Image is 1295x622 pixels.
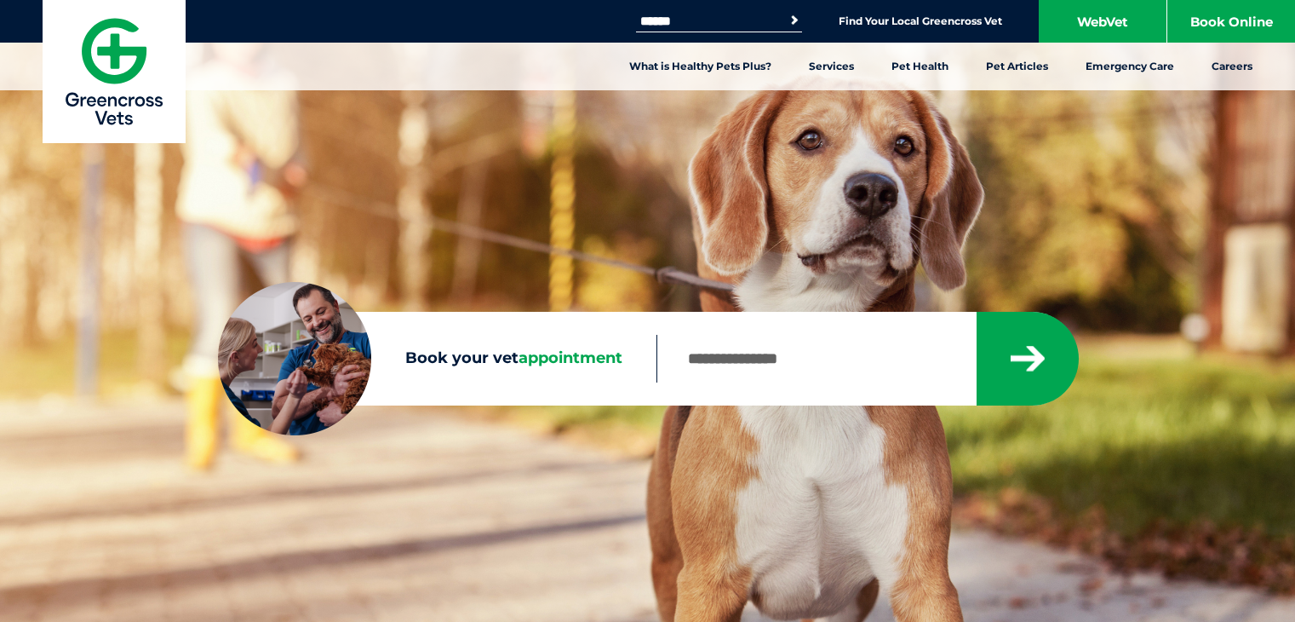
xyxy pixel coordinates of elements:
label: Book your vet [218,346,656,371]
a: Careers [1193,43,1271,90]
span: appointment [519,348,622,367]
a: Emergency Care [1067,43,1193,90]
a: Find Your Local Greencross Vet [839,14,1002,28]
a: Services [790,43,873,90]
a: What is Healthy Pets Plus? [610,43,790,90]
a: Pet Articles [967,43,1067,90]
button: Search [786,12,803,29]
a: Pet Health [873,43,967,90]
